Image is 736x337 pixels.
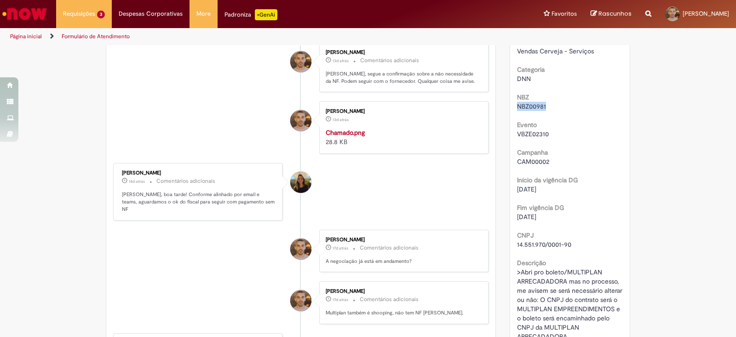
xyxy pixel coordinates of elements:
[10,33,42,40] a: Página inicial
[517,47,594,55] span: Vendas Cerveja - Serviços
[7,28,484,45] ul: Trilhas de página
[290,290,311,311] div: Guilherme Cabral
[552,9,577,18] span: Favoritos
[326,70,479,85] p: [PERSON_NAME], segue a confirmação sobre a não necessidade da NF. Podem seguir com o fornecedor. ...
[333,245,348,251] span: 17d atrás
[290,110,311,131] div: Guilherme Cabral
[517,259,546,267] b: Descrição
[598,9,632,18] span: Rascunhos
[290,238,311,260] div: Guilherme Cabral
[122,170,275,176] div: [PERSON_NAME]
[517,102,546,110] span: NBZ00981
[333,58,349,64] time: 19/08/2025 15:40:55
[129,179,145,184] span: 14d atrás
[517,121,537,129] b: Evento
[333,297,348,302] time: 15/08/2025 12:28:23
[517,65,545,74] b: Categoria
[360,244,419,252] small: Comentários adicionais
[1,5,48,23] img: ServiceNow
[333,58,349,64] span: 13d atrás
[255,9,277,20] p: +GenAi
[119,9,183,18] span: Despesas Corporativas
[517,176,578,184] b: Início da vigência DG
[360,57,419,64] small: Comentários adicionais
[517,185,536,193] span: [DATE]
[333,117,349,122] time: 19/08/2025 15:40:21
[326,128,479,146] div: 28.8 KB
[326,289,479,294] div: [PERSON_NAME]
[326,50,479,55] div: [PERSON_NAME]
[517,75,531,83] span: DNN
[591,10,632,18] a: Rascunhos
[326,128,365,137] a: Chamado.png
[326,309,479,317] p: Multiplan também é shooping, não tem NF [PERSON_NAME].
[517,157,549,166] span: CAM00002
[97,11,105,18] span: 3
[517,38,560,46] b: Canal / Pacote
[62,33,130,40] a: Formulário de Atendimento
[290,51,311,72] div: Guilherme Cabral
[517,213,536,221] span: [DATE]
[517,240,571,249] span: 14.551.970/0001-90
[224,9,277,20] div: Padroniza
[196,9,211,18] span: More
[517,148,548,157] b: Campanha
[517,231,534,239] b: CNPJ
[333,117,349,122] span: 13d atrás
[333,297,348,302] span: 17d atrás
[156,177,215,185] small: Comentários adicionais
[517,203,564,212] b: Fim vigência DG
[326,258,479,265] p: A negociação já está em andamento?
[129,179,145,184] time: 18/08/2025 11:56:42
[326,109,479,114] div: [PERSON_NAME]
[290,172,311,193] div: Lara Moccio Breim Solera
[122,191,275,213] p: [PERSON_NAME], boa tarde! Conforme alinhado por email e teams, aguardamos o ok do fiscal para seg...
[333,245,348,251] time: 15/08/2025 12:31:07
[63,9,95,18] span: Requisições
[517,93,529,101] b: NBZ
[360,296,419,303] small: Comentários adicionais
[326,237,479,243] div: [PERSON_NAME]
[517,130,549,138] span: VBZE02310
[683,10,729,17] span: [PERSON_NAME]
